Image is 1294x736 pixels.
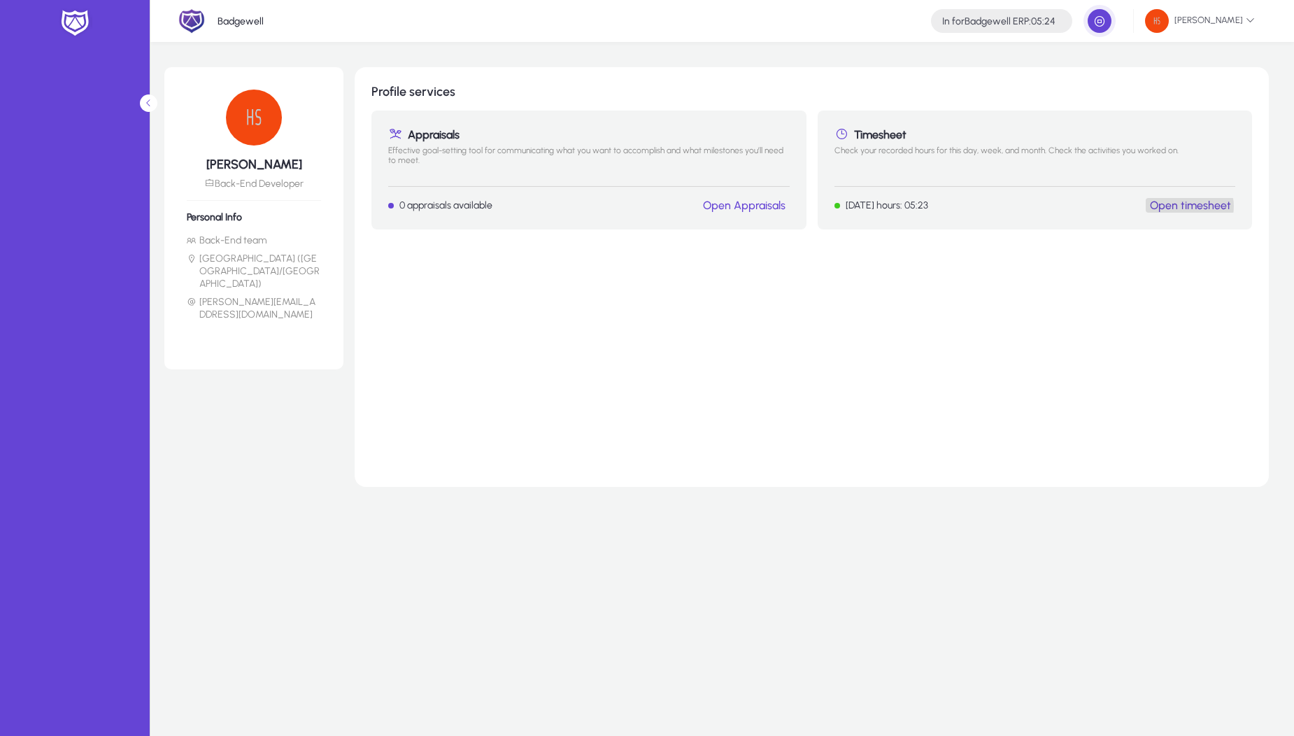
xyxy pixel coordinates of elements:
[388,127,790,141] h1: Appraisals
[703,199,785,212] a: Open Appraisals
[1029,15,1031,27] span: :
[1146,198,1235,213] button: Open timesheet
[178,8,205,34] img: 2.png
[187,234,321,247] li: Back-End team
[187,296,321,321] li: [PERSON_NAME][EMAIL_ADDRESS][DOMAIN_NAME]
[57,8,92,38] img: white-logo.png
[371,84,1252,99] h1: Profile services
[187,157,321,172] h5: [PERSON_NAME]
[187,211,321,223] h6: Personal Info
[942,15,965,27] span: In for
[226,90,282,146] img: 48.png
[1145,9,1169,33] img: 48.png
[1031,15,1055,27] span: 05:24
[1145,9,1255,33] span: [PERSON_NAME]
[834,127,1236,141] h1: Timesheet
[388,146,790,175] p: Effective goal-setting tool for communicating what you want to accomplish and what milestones you...
[846,199,928,211] p: [DATE] hours: 05:23
[187,178,321,190] p: Back-End Developer
[942,15,1055,27] h4: Badgewell ERP
[699,198,790,213] button: Open Appraisals
[218,15,264,27] p: Badgewell
[399,199,492,211] p: 0 appraisals available
[834,146,1236,175] p: Check your recorded hours for this day, week, and month. Check the activities you worked on.
[1150,199,1231,212] a: Open timesheet
[187,253,321,290] li: [GEOGRAPHIC_DATA] ([GEOGRAPHIC_DATA]/[GEOGRAPHIC_DATA])
[1134,8,1266,34] button: [PERSON_NAME]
